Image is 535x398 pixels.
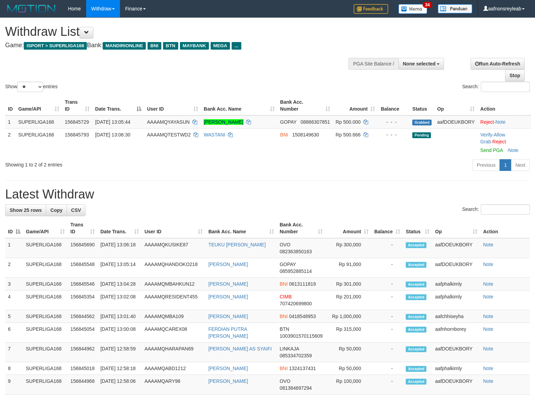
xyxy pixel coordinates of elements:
td: aafDOEUKBORY [432,375,480,395]
td: Rp 201,000 [325,290,371,310]
td: - [371,362,403,375]
span: Copy 1508149630 to clipboard [292,132,319,137]
td: Rp 1,000,000 [325,310,371,323]
td: aafphalkimly [432,362,480,375]
span: Show 25 rows [10,207,42,213]
span: BNI [280,314,287,319]
td: AAAAMQCAREX08 [142,323,205,343]
th: Date Trans.: activate to sort column ascending [98,218,142,238]
a: [PERSON_NAME] [208,294,248,299]
th: Op: activate to sort column ascending [434,96,477,115]
td: - [371,238,403,258]
a: [PERSON_NAME] [208,314,248,319]
span: LINKAJA [280,346,299,351]
td: 7 [5,343,23,362]
a: Note [483,366,493,371]
th: Balance: activate to sort column ascending [371,218,403,238]
span: 34 [423,2,432,8]
th: Action [480,218,530,238]
a: CSV [67,204,85,216]
a: Note [483,294,493,299]
span: Copy 0418548953 to clipboard [289,314,316,319]
a: Verify [480,132,492,137]
a: Note [483,346,493,351]
a: Previous [472,159,500,171]
a: Note [483,281,493,287]
td: - [371,258,403,278]
a: Note [495,119,506,125]
td: SUPERLIGA168 [23,310,68,323]
th: User ID: activate to sort column ascending [142,218,205,238]
span: Copy 707420699800 to clipboard [280,301,312,306]
span: None selected [403,61,436,67]
a: Next [511,159,530,171]
td: 1 [5,115,16,129]
span: BNI [148,42,161,50]
th: Status [410,96,434,115]
td: - [371,343,403,362]
a: Reject [492,139,506,144]
td: Rp 300,000 [325,238,371,258]
td: AAAAMQKUSIKE87 [142,238,205,258]
span: OVO [280,242,290,247]
th: Bank Acc. Number: activate to sort column ascending [277,96,333,115]
td: aafphalkimly [432,290,480,310]
a: TEUKU [PERSON_NAME] [208,242,265,247]
td: [DATE] 13:01:40 [98,310,142,323]
img: MOTION_logo.png [5,3,58,14]
span: Copy 085334702359 to clipboard [280,353,312,358]
th: Bank Acc. Name: activate to sort column ascending [205,218,277,238]
span: Accepted [406,242,426,248]
td: - [371,323,403,343]
td: 156845546 [68,278,98,290]
th: Bank Acc. Name: activate to sort column ascending [201,96,277,115]
span: Copy 085952885114 to clipboard [280,268,312,274]
span: [DATE] 13:06:30 [95,132,130,137]
td: aafDOEUKBORY [432,258,480,278]
td: aafDOEUKBORY [432,343,480,362]
th: Balance [378,96,410,115]
div: PGA Site Balance / [349,58,398,70]
td: AAAAMQMBAHKUN12 [142,278,205,290]
td: aafchhiseyha [432,310,480,323]
span: Accepted [406,314,426,320]
a: Note [483,378,493,384]
td: Rp 50,000 [325,343,371,362]
span: Copy 08886307851 to clipboard [301,119,330,125]
a: Note [508,147,518,153]
td: aafDOEUKBORY [432,238,480,258]
td: [DATE] 13:04:28 [98,278,142,290]
h4: Game: Bank: [5,42,350,49]
td: [DATE] 12:58:06 [98,375,142,395]
span: BTN [280,326,289,332]
span: AAAAMQTESTWD2 [147,132,191,137]
td: AAAAMQMBA109 [142,310,205,323]
td: AAAAMQRESIDENT455 [142,290,205,310]
td: SUPERLIGA168 [23,343,68,362]
th: Game/API: activate to sort column ascending [23,218,68,238]
a: Send PGA [480,147,503,153]
td: 5 [5,310,23,323]
a: Show 25 rows [5,204,46,216]
a: Allow Grab [480,132,505,144]
td: 156844962 [68,343,98,362]
td: AAAAMQARY98 [142,375,205,395]
a: 1 [499,159,511,171]
td: SUPERLIGA168 [16,128,62,156]
span: CSV [71,207,81,213]
span: GOPAY [280,262,296,267]
td: 4 [5,290,23,310]
span: BNI [280,281,287,287]
td: SUPERLIGA168 [23,323,68,343]
td: 8 [5,362,23,375]
td: 3 [5,278,23,290]
a: [PERSON_NAME] [204,119,243,125]
td: Rp 301,000 [325,278,371,290]
td: [DATE] 12:58:18 [98,362,142,375]
td: 2 [5,258,23,278]
span: [DATE] 13:05:44 [95,119,130,125]
span: GOPAY [280,119,296,125]
th: Trans ID: activate to sort column ascending [68,218,98,238]
td: [DATE] 13:05:14 [98,258,142,278]
span: Copy 081384697294 to clipboard [280,385,312,391]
